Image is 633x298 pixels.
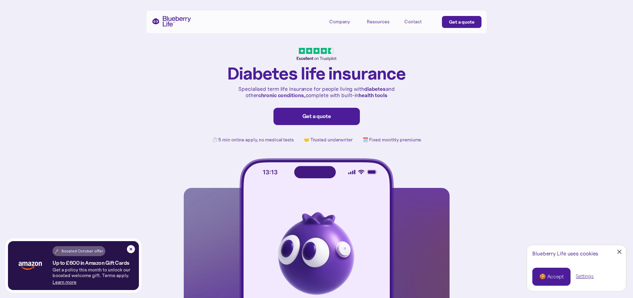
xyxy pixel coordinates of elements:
[329,16,359,27] div: Company
[273,108,360,125] a: Get a quote
[54,248,103,254] div: 🚀 Boosted October offer
[227,64,406,82] h1: Diabetes life insurance
[53,267,139,278] p: Get a policy this month to unlock our boosted welcome gift. Terms apply.
[442,16,481,28] a: Get a quote
[364,85,386,92] strong: diabetes
[449,19,475,25] div: Get a quote
[258,92,305,98] strong: chronic conditions,
[539,273,564,280] div: 🍪 Accept
[280,113,353,120] div: Get a quote
[613,245,626,258] a: Close Cookie Popup
[329,19,350,25] div: Company
[152,16,191,27] a: home
[619,252,620,252] div: Close Cookie Popup
[363,137,421,143] p: 🗓️ Fixed monthly premiums
[532,268,571,286] a: 🍪 Accept
[237,86,396,98] p: Specialised term life insurance for people living with and other complete with built-in
[53,260,130,266] h4: Up to £600 in Amazon Gift Cards
[304,137,353,143] p: 🤝 Trusted underwriter
[359,92,387,98] strong: health tools
[404,16,434,27] a: Contact
[212,137,294,143] p: ⏱️ 5 min online apply, no medical tests
[532,250,621,257] div: Blueberry Life uses cookies
[404,19,422,25] div: Contact
[367,16,397,27] div: Resources
[576,273,593,280] a: Settings
[367,19,389,25] div: Resources
[53,279,76,285] a: Learn more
